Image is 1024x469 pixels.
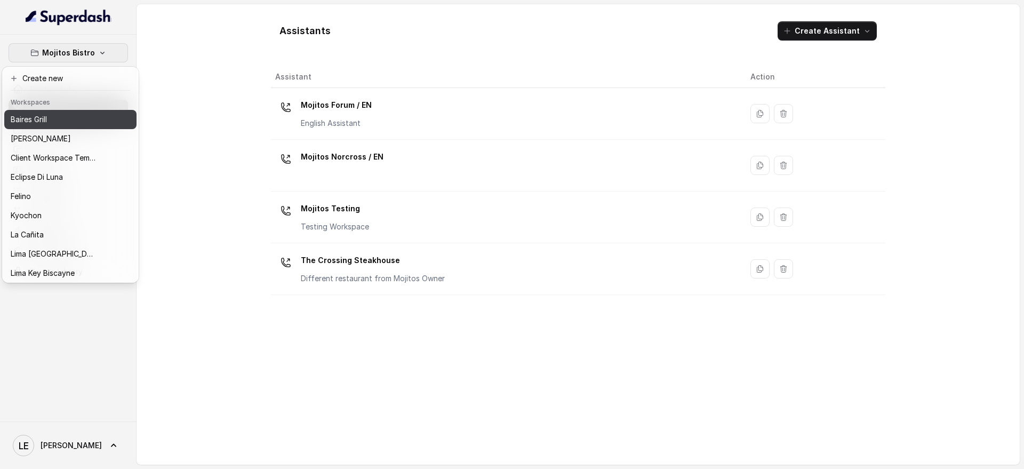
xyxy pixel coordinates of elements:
p: Baires Grill [11,113,47,126]
button: Create new [4,69,137,88]
p: Client Workspace Template [11,152,96,164]
p: Felino [11,190,31,203]
p: Mojitos Bistro [42,46,95,59]
div: Mojitos Bistro [2,67,139,283]
p: Kyochon [11,209,42,222]
p: Eclipse Di Luna [11,171,63,184]
p: La Cañita [11,228,44,241]
button: Mojitos Bistro [9,43,128,62]
p: Lima Key Biscayne [11,267,75,280]
header: Workspaces [4,93,137,110]
p: [PERSON_NAME] [11,132,71,145]
p: Lima [GEOGRAPHIC_DATA] [11,248,96,260]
